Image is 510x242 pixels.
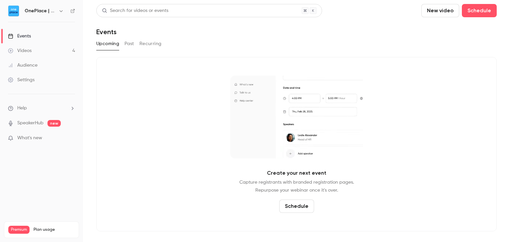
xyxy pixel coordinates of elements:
[139,38,162,49] button: Recurring
[421,4,459,17] button: New video
[8,226,30,234] span: Premium
[8,47,32,54] div: Videos
[8,105,75,112] li: help-dropdown-opener
[8,77,35,83] div: Settings
[96,28,117,36] h1: Events
[8,33,31,39] div: Events
[34,227,75,232] span: Plan usage
[47,120,61,127] span: new
[125,38,134,49] button: Past
[17,120,43,127] a: SpeakerHub
[67,135,75,141] iframe: Noticeable Trigger
[96,38,119,49] button: Upcoming
[279,200,314,213] button: Schedule
[267,169,326,177] p: Create your next event
[462,4,497,17] button: Schedule
[8,62,38,69] div: Audience
[17,135,42,142] span: What's new
[102,7,168,14] div: Search for videos or events
[25,8,56,14] h6: OnePlace | Powered by Hubexo
[239,178,354,194] p: Capture registrants with branded registration pages. Repurpose your webinar once it's over.
[8,6,19,16] img: OnePlace | Powered by Hubexo
[17,105,27,112] span: Help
